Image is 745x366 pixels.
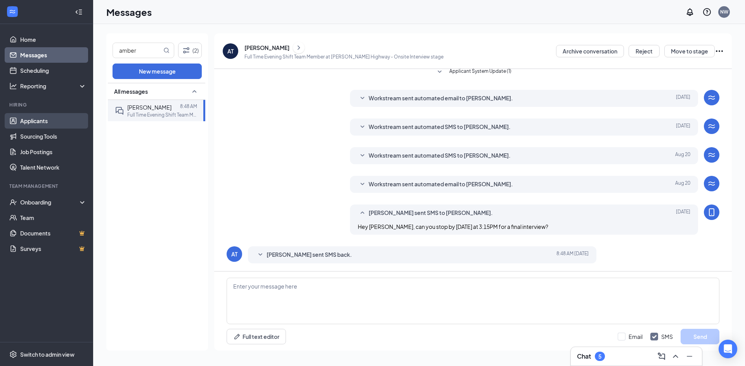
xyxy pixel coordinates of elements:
[702,7,712,17] svg: QuestionInfo
[20,129,87,144] a: Sourcing Tools
[20,47,87,63] a: Messages
[577,352,591,361] h3: Chat
[127,112,197,118] p: Full Time Evening Shift Team Member at [PERSON_NAME][GEOGRAPHIC_DATA]
[20,113,87,129] a: Applicants
[358,151,367,160] svg: SmallChevronDown
[20,241,87,256] a: SurveysCrown
[9,198,17,206] svg: UserCheck
[163,47,170,53] svg: MagnifyingGlass
[293,42,305,53] button: ChevronRight
[683,350,696,363] button: Minimize
[435,67,511,77] button: SmallChevronDownApplicant System Update (1)
[106,5,152,19] h1: Messages
[113,43,162,58] input: Search
[675,151,690,160] span: Aug 20
[655,350,668,363] button: ComposeMessage
[707,122,716,131] svg: WorkstreamLogo
[9,8,16,15] svg: WorkstreamLogo
[20,144,87,160] a: Job Postings
[227,329,286,344] button: Full text editorPen
[256,250,265,259] svg: SmallChevronDown
[358,94,367,103] svg: SmallChevronDown
[369,208,493,218] span: [PERSON_NAME] sent SMS to [PERSON_NAME].
[9,183,85,189] div: Team Management
[9,351,17,358] svg: Settings
[435,67,444,77] svg: SmallChevronDown
[127,104,172,111] span: [PERSON_NAME]
[719,340,737,358] div: Open Intercom Messenger
[556,45,624,57] button: Archive conversation
[369,151,511,160] span: Workstream sent automated SMS to [PERSON_NAME].
[9,82,17,90] svg: Analysis
[190,87,199,96] svg: SmallChevronUp
[178,43,202,58] button: Filter (2)
[358,180,367,189] svg: SmallChevronDown
[657,352,666,361] svg: ComposeMessage
[671,352,680,361] svg: ChevronUp
[358,208,367,218] svg: SmallChevronUp
[244,44,289,52] div: [PERSON_NAME]
[20,160,87,175] a: Talent Network
[113,64,202,79] button: New message
[9,101,85,108] div: Hiring
[20,198,80,206] div: Onboarding
[669,350,682,363] button: ChevronUp
[231,250,237,258] div: AT
[114,88,148,95] span: All messages
[358,122,367,132] svg: SmallChevronDown
[20,63,87,78] a: Scheduling
[20,351,74,358] div: Switch to admin view
[707,150,716,160] svg: WorkstreamLogo
[20,82,87,90] div: Reporting
[676,122,690,132] span: [DATE]
[598,353,601,360] div: 5
[449,67,511,77] span: Applicant System Update (1)
[685,352,694,361] svg: Minimize
[629,45,660,57] button: Reject
[369,122,511,132] span: Workstream sent automated SMS to [PERSON_NAME].
[369,180,513,189] span: Workstream sent automated email to [PERSON_NAME].
[369,94,513,103] span: Workstream sent automated email to [PERSON_NAME].
[556,250,589,259] span: [DATE] 8:48 AM
[675,180,690,189] span: Aug 20
[715,46,724,56] svg: Ellipses
[180,103,197,110] p: 8:48 AM
[720,9,728,15] div: NW
[685,7,695,17] svg: Notifications
[664,45,715,57] button: Move to stage
[267,250,352,259] span: [PERSON_NAME] sent SMS back.
[233,333,241,340] svg: Pen
[681,329,719,344] button: Send
[358,223,548,230] span: Hey [PERSON_NAME], can you stop by [DATE] at 3:15PM for a final interview?
[707,93,716,102] svg: WorkstreamLogo
[227,47,234,55] div: AT
[75,8,83,16] svg: Collapse
[676,208,690,218] span: [DATE]
[182,46,191,55] svg: Filter
[20,32,87,47] a: Home
[707,208,716,217] svg: MobileSms
[707,179,716,188] svg: WorkstreamLogo
[244,53,444,60] p: Full Time Evening Shift Team Member at [PERSON_NAME] Highway - Onsite Interview stage
[676,94,690,103] span: [DATE]
[295,43,303,52] svg: ChevronRight
[20,210,87,225] a: Team
[115,106,124,115] svg: DoubleChat
[20,225,87,241] a: DocumentsCrown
